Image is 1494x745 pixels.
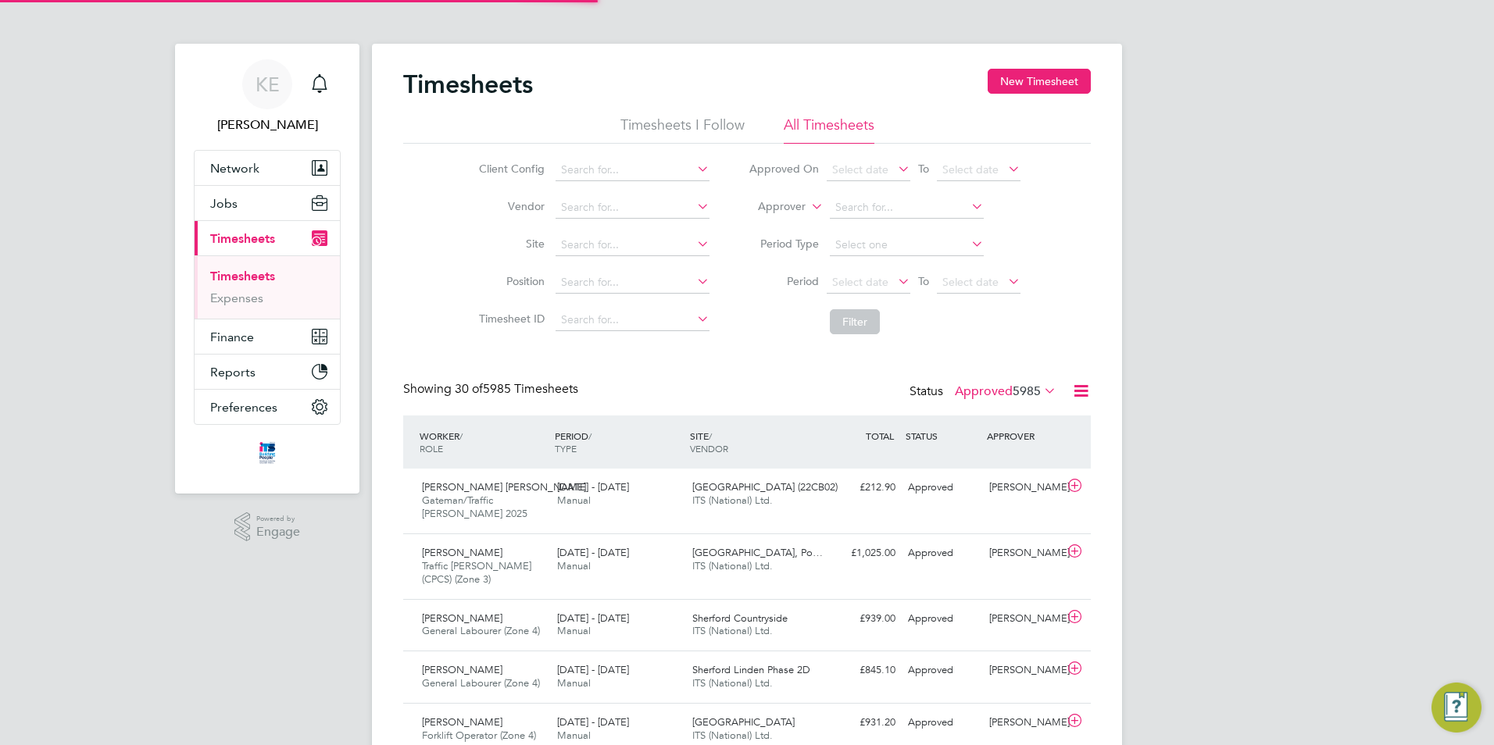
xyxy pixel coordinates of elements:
[256,526,300,539] span: Engage
[195,390,340,424] button: Preferences
[830,234,984,256] input: Select one
[210,231,275,246] span: Timesheets
[1013,383,1041,399] span: 5985
[620,116,745,144] li: Timesheets I Follow
[256,440,278,465] img: itsconstruction-logo-retina.png
[692,546,823,559] span: [GEOGRAPHIC_DATA], Po…
[557,663,629,676] span: [DATE] - [DATE]
[556,197,709,219] input: Search for...
[692,729,773,742] span: ITS (National) Ltd.
[455,381,483,397] span: 30 of
[195,255,340,319] div: Timesheets
[902,606,983,632] div: Approved
[749,237,819,251] label: Period Type
[556,272,709,294] input: Search for...
[210,400,277,415] span: Preferences
[422,611,502,625] span: [PERSON_NAME]
[210,269,275,283] a: Timesheets
[474,162,545,176] label: Client Config
[557,729,591,742] span: Manual
[784,116,874,144] li: All Timesheets
[902,422,983,450] div: STATUS
[588,430,592,442] span: /
[422,715,502,729] span: [PERSON_NAME]
[422,559,531,586] span: Traffic [PERSON_NAME] (CPCS) (Zone 3)
[820,475,902,501] div: £212.90
[551,422,686,462] div: PERIOD
[557,480,629,494] span: [DATE] - [DATE]
[988,69,1091,94] button: New Timesheet
[234,512,301,542] a: Powered byEngage
[866,430,894,442] span: TOTAL
[557,715,629,729] span: [DATE] - [DATE]
[459,430,463,442] span: /
[942,162,999,176] span: Select date
[557,494,591,507] span: Manual
[830,197,984,219] input: Search for...
[692,611,788,625] span: Sherford Countryside
[422,546,502,559] span: [PERSON_NAME]
[420,442,443,454] span: ROLE
[210,330,254,344] span: Finance
[942,275,999,289] span: Select date
[422,480,586,494] span: [PERSON_NAME] [PERSON_NAME]
[983,606,1064,632] div: [PERSON_NAME]
[820,540,902,566] div: £1,025.00
[210,196,238,211] span: Jobs
[686,422,821,462] div: SITE
[692,663,810,676] span: Sherford Linden Phase 2D
[709,430,712,442] span: /
[195,355,340,389] button: Reports
[1431,683,1481,733] button: Engage Resource Center
[820,710,902,736] div: £931.20
[557,559,591,572] span: Manual
[820,606,902,632] div: £939.00
[194,116,341,134] span: Kelly Elkins
[455,381,578,397] span: 5985 Timesheets
[474,274,545,288] label: Position
[194,59,341,134] a: KE[PERSON_NAME]
[692,559,773,572] span: ITS (National) Ltd.
[555,442,577,454] span: TYPE
[902,540,983,566] div: Approved
[194,440,341,465] a: Go to home page
[210,365,256,380] span: Reports
[474,199,545,213] label: Vendor
[692,676,773,690] span: ITS (National) Ltd.
[556,309,709,331] input: Search for...
[832,162,888,176] span: Select date
[902,658,983,683] div: Approved
[195,186,340,220] button: Jobs
[474,237,545,251] label: Site
[983,475,1064,501] div: [PERSON_NAME]
[983,658,1064,683] div: [PERSON_NAME]
[910,381,1060,403] div: Status
[474,312,545,326] label: Timesheet ID
[820,658,902,683] div: £845.10
[749,162,819,176] label: Approved On
[175,44,359,494] nav: Main navigation
[692,480,838,494] span: [GEOGRAPHIC_DATA] (22CB02)
[983,422,1064,450] div: APPROVER
[735,199,806,215] label: Approver
[902,710,983,736] div: Approved
[557,611,629,625] span: [DATE] - [DATE]
[422,663,502,676] span: [PERSON_NAME]
[210,161,259,176] span: Network
[983,710,1064,736] div: [PERSON_NAME]
[557,624,591,637] span: Manual
[195,151,340,185] button: Network
[692,624,773,637] span: ITS (National) Ltd.
[955,383,1056,399] label: Approved
[692,715,795,729] span: [GEOGRAPHIC_DATA]
[913,159,934,179] span: To
[422,676,540,690] span: General Labourer (Zone 4)
[556,159,709,181] input: Search for...
[557,676,591,690] span: Manual
[830,309,880,334] button: Filter
[195,319,340,354] button: Finance
[913,271,934,291] span: To
[422,729,536,742] span: Forklift Operator (Zone 4)
[983,540,1064,566] div: [PERSON_NAME]
[902,475,983,501] div: Approved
